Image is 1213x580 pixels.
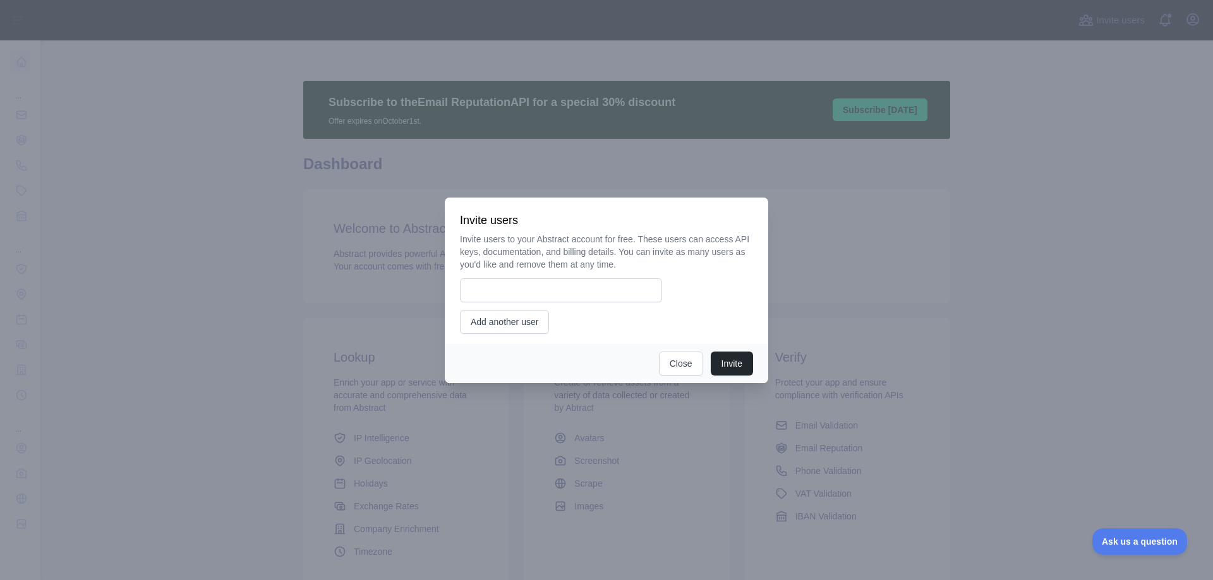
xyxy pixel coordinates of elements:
iframe: Toggle Customer Support [1092,528,1188,555]
h3: Invite users [460,213,753,228]
button: Close [659,352,703,376]
button: Invite [711,352,753,376]
p: Invite users to your Abstract account for free. These users can access API keys, documentation, a... [460,233,753,271]
button: Add another user [460,310,549,334]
